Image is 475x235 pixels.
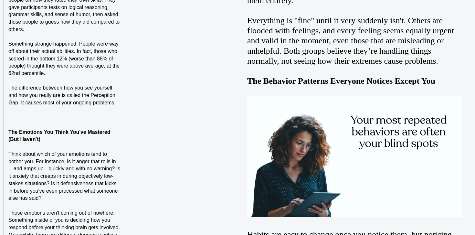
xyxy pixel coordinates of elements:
[247,96,462,217] img: 1760446482644-You%20can%27t%20know%20yourself%20until%20you%20learn%20to%20be%20still%20with%20th...
[8,85,117,105] span: The difference between how you see yourself and how you really are is called the Perception Gap. ...
[8,210,120,230] span: Those emotions aren't coming out of nowhere. Something inside of you is deciding how you respond ...
[8,151,121,201] span: Think about which of your emotions tend to bother you. For instance, is it anger that rolls in—an...
[247,76,435,86] strong: The Behavior Patterns Everyone Notices Except You
[8,129,112,142] strong: The Emotions You Think You've Mastered (But Haven't)
[8,41,121,76] span: Something strange happened: People were way off about their actual abilities. In fact, those who ...
[247,16,454,66] span: Everything is "fine" until it very suddenly isn't. Others are flooded with feelings, and every fe...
